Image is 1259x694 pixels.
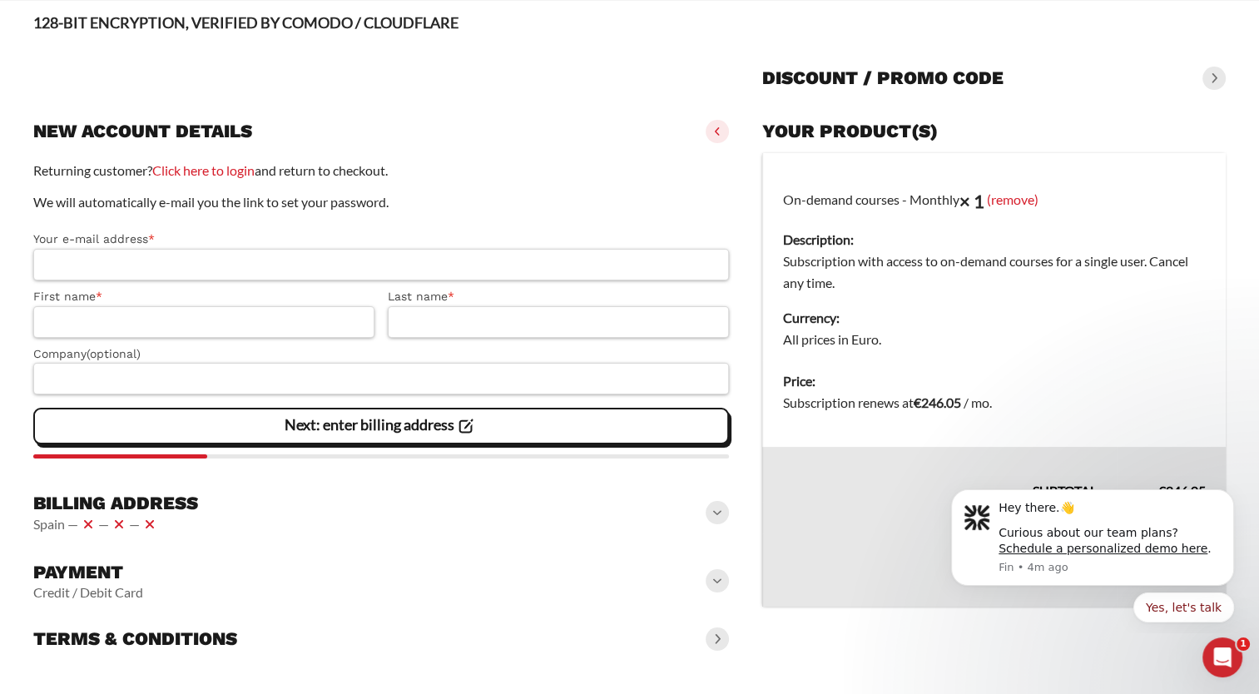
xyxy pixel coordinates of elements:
a: (remove) [987,191,1038,206]
vaadin-button: Next: enter billing address [33,408,729,444]
vaadin-horizontal-layout: Spain — — — [33,514,198,534]
th: Total [762,533,1117,607]
h3: Terms & conditions [33,627,237,651]
h3: Billing address [33,492,198,515]
span: (optional) [87,347,141,360]
dt: Currency: [783,307,1206,329]
h3: New account details [33,120,252,143]
dd: Subscription with access to on-demand courses for a single user. Cancel any time. [783,250,1206,294]
iframe: Intercom notifications message [926,475,1259,632]
span: 1 [1237,637,1250,651]
vaadin-horizontal-layout: Credit / Debit Card [33,584,143,601]
dt: Description: [783,229,1206,250]
h3: Payment [33,561,143,584]
bdi: 246.05 [914,394,961,410]
h3: Discount / promo code [762,67,1004,90]
label: Company [33,345,729,364]
dd: All prices in Euro. [783,329,1206,350]
label: Last name [388,287,729,306]
span: / mo [964,394,989,410]
th: Subtotal [762,447,1117,502]
strong: 128-BIT ENCRYPTION, VERIFIED BY COMODO / CLOUDFLARE [33,13,458,32]
p: Returning customer? and return to checkout. [33,160,729,181]
a: Click here to login [152,162,255,178]
th: Tax [762,502,1117,533]
strong: × 1 [959,190,984,212]
span: € [914,394,921,410]
label: Your e-mail address [33,230,729,249]
label: First name [33,287,374,306]
td: On-demand courses - Monthly [762,153,1226,361]
iframe: Intercom live chat [1202,637,1242,677]
span: Subscription renews at . [783,394,992,410]
p: We will automatically e-mail you the link to set your password. [33,191,729,213]
dt: Price: [783,370,1206,392]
